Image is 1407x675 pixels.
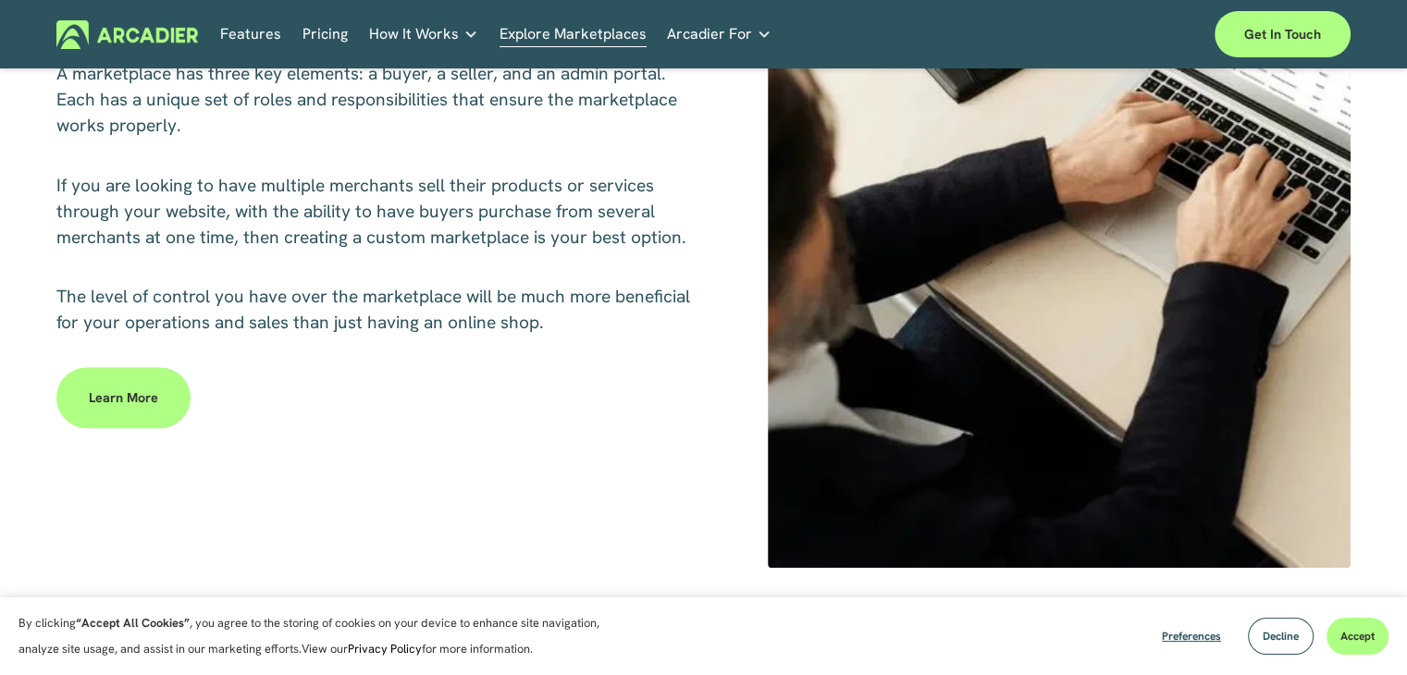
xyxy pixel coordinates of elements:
a: Get in touch [1215,11,1351,57]
a: folder dropdown [667,20,771,49]
a: Features [220,20,281,49]
img: Arcadier [56,20,198,49]
span: The level of control you have over the marketplace will be much more beneficial for your operatio... [56,285,695,334]
span: Arcadier For [667,21,752,47]
span: Preferences [1162,629,1221,644]
a: Privacy Policy [348,641,422,657]
p: By clicking , you agree to the storing of cookies on your device to enhance site navigation, anal... [19,610,620,662]
a: folder dropdown [369,20,478,49]
span: Decline [1263,629,1299,644]
button: Preferences [1148,618,1235,655]
strong: “Accept All Cookies” [76,615,190,631]
span: A marketplace has three key elements: a buyer, a seller, and an admin portal. Each has a unique s... [56,62,682,137]
iframe: Chat Widget [1314,586,1407,675]
a: Explore Marketplaces [500,20,647,49]
a: Learn more [56,367,191,428]
span: If you are looking to have multiple merchants sell their products or services through your websit... [56,174,686,249]
button: Decline [1248,618,1314,655]
a: Pricing [302,20,348,49]
span: How It Works [369,21,459,47]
